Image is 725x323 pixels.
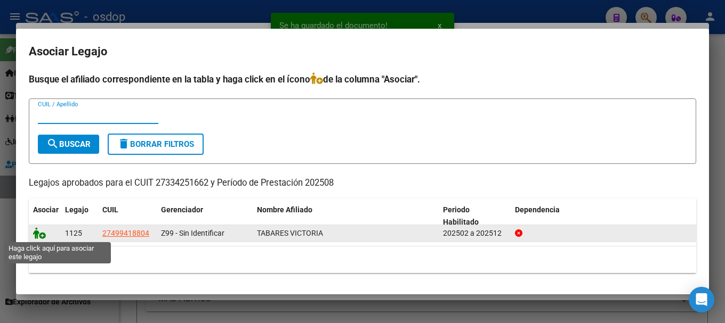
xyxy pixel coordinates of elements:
div: Open Intercom Messenger [689,287,714,312]
button: Borrar Filtros [108,134,204,155]
datatable-header-cell: Dependencia [511,198,697,234]
span: Periodo Habilitado [443,205,479,226]
span: 27499418804 [102,229,149,237]
datatable-header-cell: CUIL [98,198,157,234]
datatable-header-cell: Gerenciador [157,198,253,234]
span: Borrar Filtros [117,139,194,149]
mat-icon: search [46,137,59,150]
div: 202502 a 202512 [443,227,506,239]
span: Nombre Afiliado [257,205,312,214]
span: TABARES VICTORIA [257,229,323,237]
span: Z99 - Sin Identificar [161,229,224,237]
div: 1 registros [29,246,696,273]
span: 1125 [65,229,82,237]
h2: Asociar Legajo [29,42,696,62]
datatable-header-cell: Legajo [61,198,98,234]
span: Buscar [46,139,91,149]
span: CUIL [102,205,118,214]
span: Gerenciador [161,205,203,214]
span: Dependencia [515,205,560,214]
datatable-header-cell: Nombre Afiliado [253,198,439,234]
button: Buscar [38,135,99,154]
h4: Busque el afiliado correspondiente en la tabla y haga click en el ícono de la columna "Asociar". [29,72,696,86]
datatable-header-cell: Periodo Habilitado [439,198,511,234]
p: Legajos aprobados para el CUIT 27334251662 y Período de Prestación 202508 [29,177,696,190]
datatable-header-cell: Asociar [29,198,61,234]
span: Asociar [33,205,59,214]
span: Legajo [65,205,88,214]
mat-icon: delete [117,137,130,150]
